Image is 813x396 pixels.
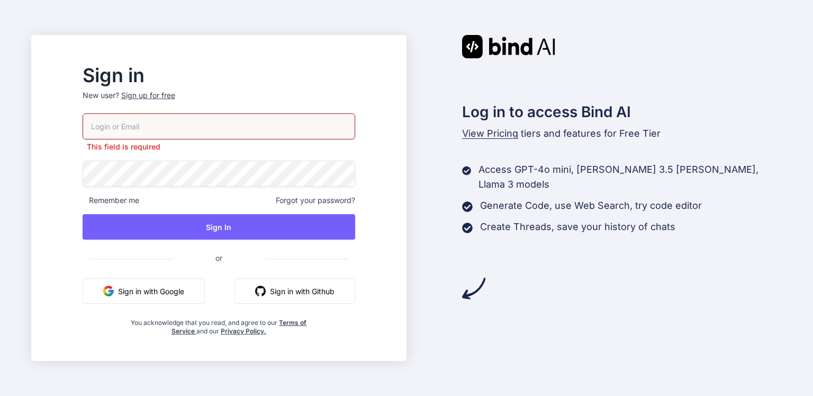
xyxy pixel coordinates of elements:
[83,195,139,206] span: Remember me
[462,126,782,141] p: tiers and features for Free Tier
[128,312,310,336] div: You acknowledge that you read, and agree to our and our
[276,195,355,206] span: Forgot your password?
[255,286,266,296] img: github
[83,142,355,152] p: This field is required
[480,198,702,213] p: Generate Code, use Web Search, try code editor
[480,219,675,234] p: Create Threads, save your history of chats
[83,278,205,304] button: Sign in with Google
[462,277,485,300] img: arrow
[171,319,307,335] a: Terms of Service
[83,67,355,84] h2: Sign in
[478,162,782,192] p: Access GPT-4o mini, [PERSON_NAME] 3.5 [PERSON_NAME], Llama 3 models
[234,278,355,304] button: Sign in with Github
[462,35,555,58] img: Bind AI logo
[103,286,114,296] img: google
[121,90,175,101] div: Sign up for free
[83,90,355,113] p: New user?
[83,214,355,240] button: Sign In
[462,128,518,139] span: View Pricing
[221,327,266,335] a: Privacy Policy.
[173,245,265,271] span: or
[83,113,355,139] input: Login or Email
[462,101,782,123] h2: Log in to access Bind AI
